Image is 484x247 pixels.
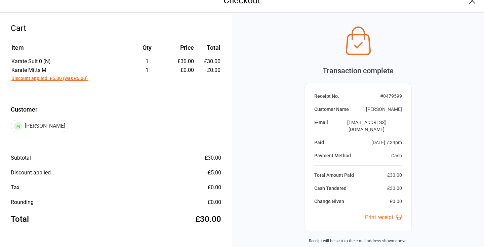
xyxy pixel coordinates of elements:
div: Payment Method [314,152,351,159]
div: E-mail [314,119,328,133]
div: £0.00 [390,198,402,205]
div: Change Given [314,198,344,205]
span: Karate Mitts M [11,67,46,73]
div: 1 [125,57,169,66]
th: Qty [125,43,169,57]
td: £0.00 [197,66,220,82]
div: Tax [11,183,19,192]
span: Karate Suit 0 (N) [11,58,51,65]
div: £0.00 [208,183,221,192]
div: Receipt No. [314,93,339,100]
div: Subtotal [11,154,31,162]
div: Price [169,43,194,52]
div: Cash Tendered [314,185,347,192]
div: Cash [391,152,402,159]
a: Print receipt [365,214,402,220]
div: [PERSON_NAME] [366,106,402,113]
div: [DATE] 7:39pm [371,139,402,146]
div: Transaction complete [305,65,412,76]
div: Paid [314,139,324,146]
div: £30.00 [387,172,402,179]
div: # 0479599 [380,93,402,100]
div: - £5.00 [206,169,221,177]
div: £30.00 [169,57,194,66]
div: Discount applied [11,169,51,177]
div: Cart [11,22,221,34]
div: Customer Name [314,106,349,113]
th: Total [197,43,220,57]
div: £30.00 [195,213,221,225]
div: Receipt will be sent to the email address shown above. [305,238,412,244]
div: [EMAIL_ADDRESS][DOMAIN_NAME] [331,119,402,133]
div: £30.00 [205,154,221,162]
div: £0.00 [169,66,194,74]
div: Total [11,213,29,225]
div: Total Amount Paid [314,172,354,179]
th: Item [11,43,124,57]
div: £0.00 [208,198,221,206]
label: Customer [11,105,221,114]
div: Rounding [11,198,34,206]
td: £30.00 [197,57,220,66]
div: [PERSON_NAME] [11,120,68,132]
div: £30.00 [387,185,402,192]
button: Discount applied: £5.00 (was £5.00) [11,75,88,82]
div: 1 [125,66,169,74]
